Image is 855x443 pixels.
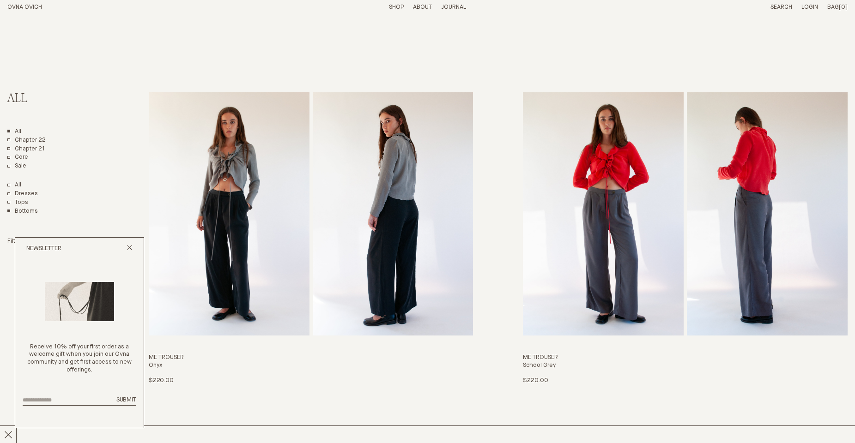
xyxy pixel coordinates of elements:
h4: School Grey [523,362,848,370]
h2: Newsletter [26,245,61,253]
a: Tops [7,199,28,207]
img: Me Trouser [523,92,684,335]
h3: Me Trouser [149,354,473,362]
button: Close popup [127,245,133,253]
p: $220.00 [523,377,548,385]
img: Me Trouser [149,92,309,335]
summary: About [413,4,432,12]
a: Core [7,154,28,162]
summary: Filter [7,238,27,245]
a: Search [770,4,792,10]
a: Home [7,4,42,10]
p: $220.00 [149,377,174,385]
a: Login [801,4,818,10]
button: Submit [116,396,136,404]
a: Chapter 22 [7,137,46,144]
span: [0] [839,4,848,10]
a: Journal [441,4,466,10]
span: Submit [116,397,136,403]
h4: Onyx [149,362,473,370]
span: Bag [827,4,839,10]
a: Bottoms [7,208,38,216]
h2: All [7,92,106,106]
h3: Me Trouser [523,354,848,362]
p: Receive 10% off your first order as a welcome gift when you join our Ovna community and get first... [23,343,136,375]
a: Sale [7,162,26,170]
a: Dresses [7,190,38,198]
a: All [7,128,21,136]
a: Me Trouser [149,92,473,385]
a: Chapter 21 [7,145,45,153]
a: Me Trouser [523,92,848,385]
a: Show All [7,181,21,189]
a: Shop [389,4,404,10]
